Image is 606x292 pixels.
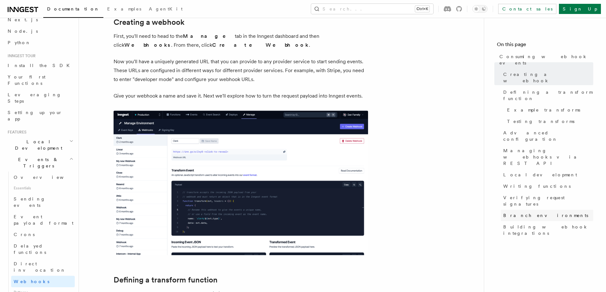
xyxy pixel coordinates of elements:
[149,6,183,11] span: AgentKit
[114,57,368,84] p: Now you'll have a uniquely generated URL that you can provide to any provider service to start se...
[103,2,145,17] a: Examples
[503,130,593,142] span: Advanced configuration
[8,17,38,22] span: Next.js
[11,183,75,193] span: Essentials
[507,107,580,113] span: Example transforms
[501,221,593,239] a: Building webhook integrations
[503,224,593,236] span: Building webhook integrations
[5,139,69,151] span: Local Development
[43,2,103,18] a: Documentation
[14,232,35,237] span: Crons
[114,18,185,27] a: Creating a webhook
[472,5,488,13] button: Toggle dark mode
[5,154,75,172] button: Events & Triggers
[501,180,593,192] a: Writing functions
[183,33,235,39] strong: Manage
[114,111,368,255] img: Inngest dashboard showing a newly created webhook
[503,212,588,219] span: Branch environments
[5,130,26,135] span: Features
[415,6,429,12] kbd: Ctrl+K
[503,183,571,189] span: Writing functions
[11,211,75,229] a: Event payload format
[5,136,75,154] button: Local Development
[311,4,433,14] button: Search...Ctrl+K
[503,147,593,166] span: Managing webhooks via REST API
[5,53,36,58] span: Inngest tour
[5,89,75,107] a: Leveraging Steps
[107,6,141,11] span: Examples
[498,4,556,14] a: Contact sales
[11,240,75,258] a: Delayed functions
[505,104,593,116] a: Example transforms
[5,71,75,89] a: Your first Functions
[8,63,73,68] span: Install the SDK
[503,194,593,207] span: Verifying request signatures
[501,86,593,104] a: Defining a transform function
[5,60,75,71] a: Install the SDK
[5,14,75,25] a: Next.js
[501,69,593,86] a: Creating a webhook
[503,89,593,102] span: Defining a transform function
[8,29,38,34] span: Node.js
[114,32,368,50] p: First, you'll need to head to the tab in the Inngest dashboard and then click . From there, click .
[14,243,46,255] span: Delayed functions
[499,53,593,66] span: Consuming webhook events
[14,214,73,226] span: Event payload format
[8,92,61,104] span: Leveraging Steps
[8,40,31,45] span: Python
[11,172,75,183] a: Overview
[11,193,75,211] a: Sending events
[212,42,309,48] strong: Create Webhook
[497,51,593,69] a: Consuming webhook events
[11,258,75,276] a: Direct invocation
[501,169,593,180] a: Local development
[14,175,79,180] span: Overview
[14,261,66,273] span: Direct invocation
[497,41,593,51] h4: On this page
[8,74,45,86] span: Your first Functions
[5,25,75,37] a: Node.js
[501,192,593,210] a: Verifying request signatures
[47,6,100,11] span: Documentation
[11,229,75,240] a: Crons
[114,275,218,284] a: Defining a transform function
[11,276,75,287] a: Webhooks
[114,92,368,100] p: Give your webhook a name and save it. Next we'll explore how to turn the request payload into Inn...
[145,2,186,17] a: AgentKit
[501,127,593,145] a: Advanced configuration
[124,42,171,48] strong: Webhooks
[507,118,575,125] span: Testing transforms
[5,37,75,48] a: Python
[501,210,593,221] a: Branch environments
[5,156,69,169] span: Events & Triggers
[8,110,62,121] span: Setting up your app
[503,71,593,84] span: Creating a webhook
[14,279,49,284] span: Webhooks
[14,196,45,208] span: Sending events
[559,4,601,14] a: Sign Up
[5,107,75,125] a: Setting up your app
[501,145,593,169] a: Managing webhooks via REST API
[505,116,593,127] a: Testing transforms
[503,172,577,178] span: Local development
